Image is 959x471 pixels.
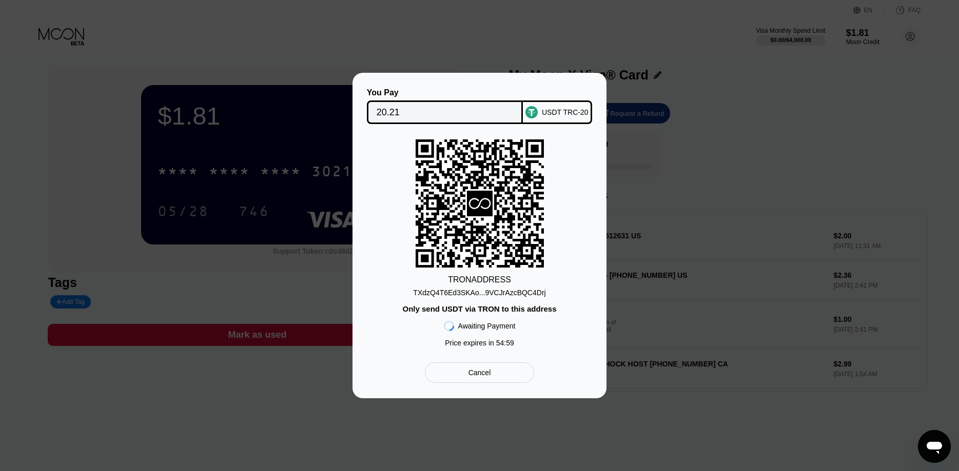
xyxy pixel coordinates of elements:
[445,339,514,347] div: Price expires in
[458,322,516,330] div: Awaiting Payment
[918,430,951,463] iframe: Button to launch messaging window
[542,108,589,116] div: USDT TRC-20
[468,368,491,377] div: Cancel
[367,88,523,97] div: You Pay
[368,88,591,124] div: You PayUSDT TRC-20
[496,339,514,347] span: 54 : 59
[413,289,545,297] div: TXdzQ4T6Ed3SKAo...9VCJrAzcBQC4Drj
[425,362,534,383] div: Cancel
[402,304,556,313] div: Only send USDT via TRON to this address
[448,275,511,284] div: TRON ADDRESS
[413,284,545,297] div: TXdzQ4T6Ed3SKAo...9VCJrAzcBQC4Drj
